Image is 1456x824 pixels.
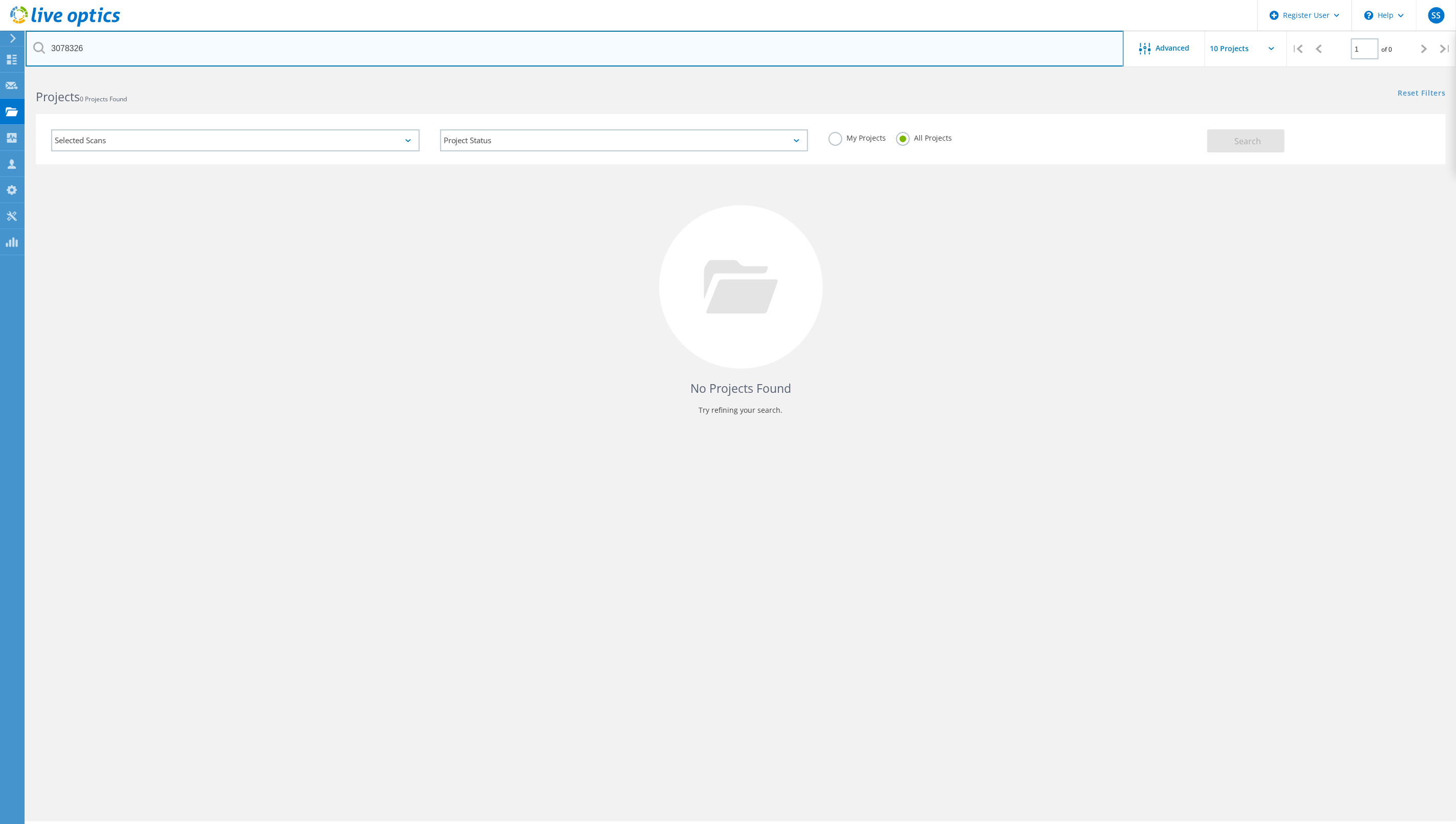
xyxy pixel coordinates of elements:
[10,21,120,29] a: Live Optics Dashboard
[1398,90,1446,98] a: Reset Filters
[1235,136,1262,147] span: Search
[1381,45,1392,54] span: of 0
[896,132,952,142] label: All Projects
[1364,11,1374,20] svg: \n
[26,31,1124,66] input: Search projects by name, owner, ID, company, etc
[1156,44,1190,52] span: Advanced
[46,380,1436,397] h4: No Projects Found
[1287,31,1308,67] div: |
[1435,31,1456,67] div: |
[51,129,420,151] div: Selected Scans
[80,95,127,103] span: 0 Projects Found
[1207,129,1285,152] button: Search
[829,132,886,142] label: My Projects
[1431,11,1441,19] span: SS
[36,88,80,105] b: Projects
[440,129,809,151] div: Project Status
[46,402,1436,418] p: Try refining your search.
